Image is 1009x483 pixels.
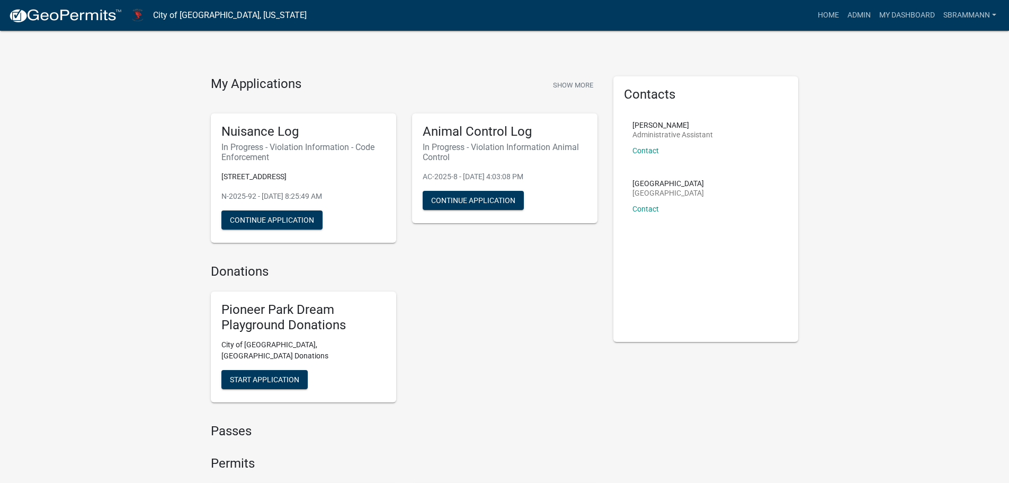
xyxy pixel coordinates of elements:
[130,8,145,22] img: City of Harlan, Iowa
[632,180,704,187] p: [GEOGRAPHIC_DATA]
[221,171,386,182] p: [STREET_ADDRESS]
[632,189,704,197] p: [GEOGRAPHIC_DATA]
[221,142,386,162] h6: In Progress - Violation Information - Code Enforcement
[221,191,386,202] p: N-2025-92 - [DATE] 8:25:49 AM
[221,339,386,362] p: City of [GEOGRAPHIC_DATA], [GEOGRAPHIC_DATA] Donations
[843,5,875,25] a: Admin
[221,124,386,139] h5: Nuisance Log
[211,264,597,279] h4: Donations
[211,456,597,471] h4: Permits
[632,121,713,129] p: [PERSON_NAME]
[221,210,323,230] button: Continue Application
[632,146,659,155] a: Contact
[939,5,1001,25] a: SBrammann
[875,5,939,25] a: My Dashboard
[423,171,587,182] p: AC-2025-8 - [DATE] 4:03:08 PM
[221,370,308,389] button: Start Application
[153,6,307,24] a: City of [GEOGRAPHIC_DATA], [US_STATE]
[423,124,587,139] h5: Animal Control Log
[211,424,597,439] h4: Passes
[230,375,299,384] span: Start Application
[632,131,713,138] p: Administrative Assistant
[814,5,843,25] a: Home
[624,87,788,102] h5: Contacts
[423,142,587,162] h6: In Progress - Violation Information Animal Control
[632,205,659,213] a: Contact
[549,76,597,94] button: Show More
[423,191,524,210] button: Continue Application
[221,302,386,333] h5: Pioneer Park Dream Playground Donations
[211,76,301,92] h4: My Applications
